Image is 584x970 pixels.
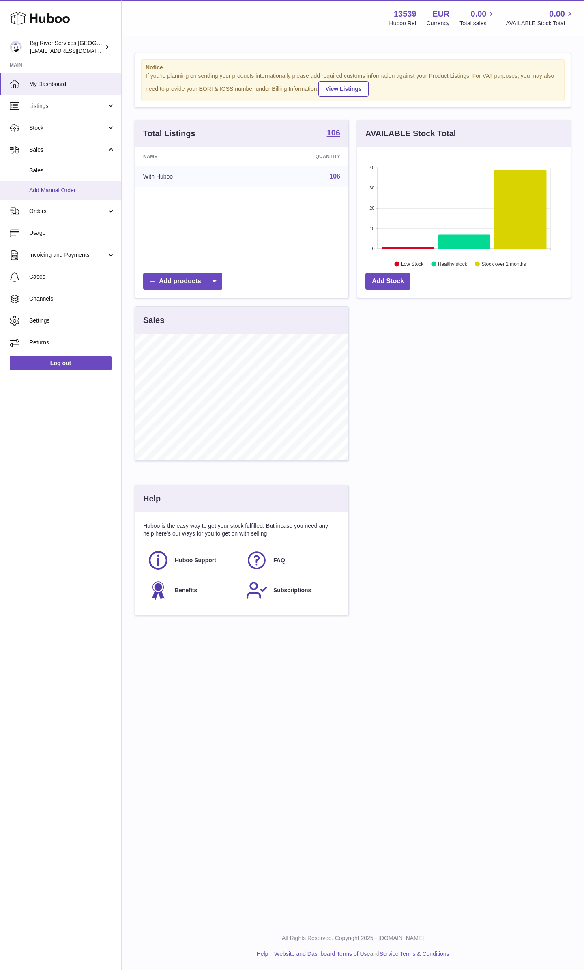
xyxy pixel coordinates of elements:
th: Name [135,147,247,166]
h3: AVAILABLE Stock Total [365,128,456,139]
span: Subscriptions [273,587,311,594]
span: Returns [29,339,115,346]
a: Huboo Support [147,549,238,571]
p: All Rights Reserved. Copyright 2025 - [DOMAIN_NAME] [128,934,578,942]
text: 10 [369,226,374,231]
a: 106 [329,173,340,180]
div: Currency [427,19,450,27]
strong: EUR [432,9,449,19]
text: 20 [369,206,374,211]
strong: 106 [327,129,340,137]
span: 0.00 [549,9,565,19]
a: Help [257,951,268,957]
div: Big River Services [GEOGRAPHIC_DATA] [30,39,103,55]
img: de-logistics@bigriverintl.com [10,41,22,53]
span: Usage [29,229,115,237]
a: 106 [327,129,340,138]
a: Add Stock [365,273,410,290]
a: Benefits [147,579,238,601]
a: 0.00 Total sales [459,9,496,27]
span: 0.00 [471,9,487,19]
span: Sales [29,146,107,154]
span: Invoicing and Payments [29,251,107,259]
h3: Sales [143,315,164,326]
strong: Notice [146,64,560,71]
span: FAQ [273,557,285,564]
span: Cases [29,273,115,281]
span: Settings [29,317,115,325]
span: Huboo Support [175,557,216,564]
li: and [271,950,449,958]
a: Service Terms & Conditions [380,951,449,957]
strong: 13539 [394,9,417,19]
text: 40 [369,165,374,170]
td: With Huboo [135,166,247,187]
span: Listings [29,102,107,110]
a: Website and Dashboard Terms of Use [274,951,370,957]
span: AVAILABLE Stock Total [506,19,574,27]
a: Log out [10,356,112,370]
span: Benefits [175,587,197,594]
span: Add Manual Order [29,187,115,194]
p: Huboo is the easy way to get your stock fulfilled. But incase you need any help here's our ways f... [143,522,340,538]
span: Sales [29,167,115,174]
a: 0.00 AVAILABLE Stock Total [506,9,574,27]
text: 30 [369,185,374,190]
a: FAQ [246,549,336,571]
span: My Dashboard [29,80,115,88]
text: Healthy stock [438,261,468,267]
div: Huboo Ref [389,19,417,27]
a: Subscriptions [246,579,336,601]
div: If you're planning on sending your products internationally please add required customs informati... [146,72,560,97]
a: View Listings [318,81,368,97]
text: Stock over 2 months [481,261,526,267]
a: Add products [143,273,222,290]
h3: Help [143,493,161,504]
span: Total sales [459,19,496,27]
span: Channels [29,295,115,303]
span: Stock [29,124,107,132]
th: Quantity [247,147,348,166]
span: [EMAIL_ADDRESS][DOMAIN_NAME] [30,47,119,54]
text: Low Stock [401,261,424,267]
h3: Total Listings [143,128,195,139]
span: Orders [29,207,107,215]
text: 0 [372,246,374,251]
